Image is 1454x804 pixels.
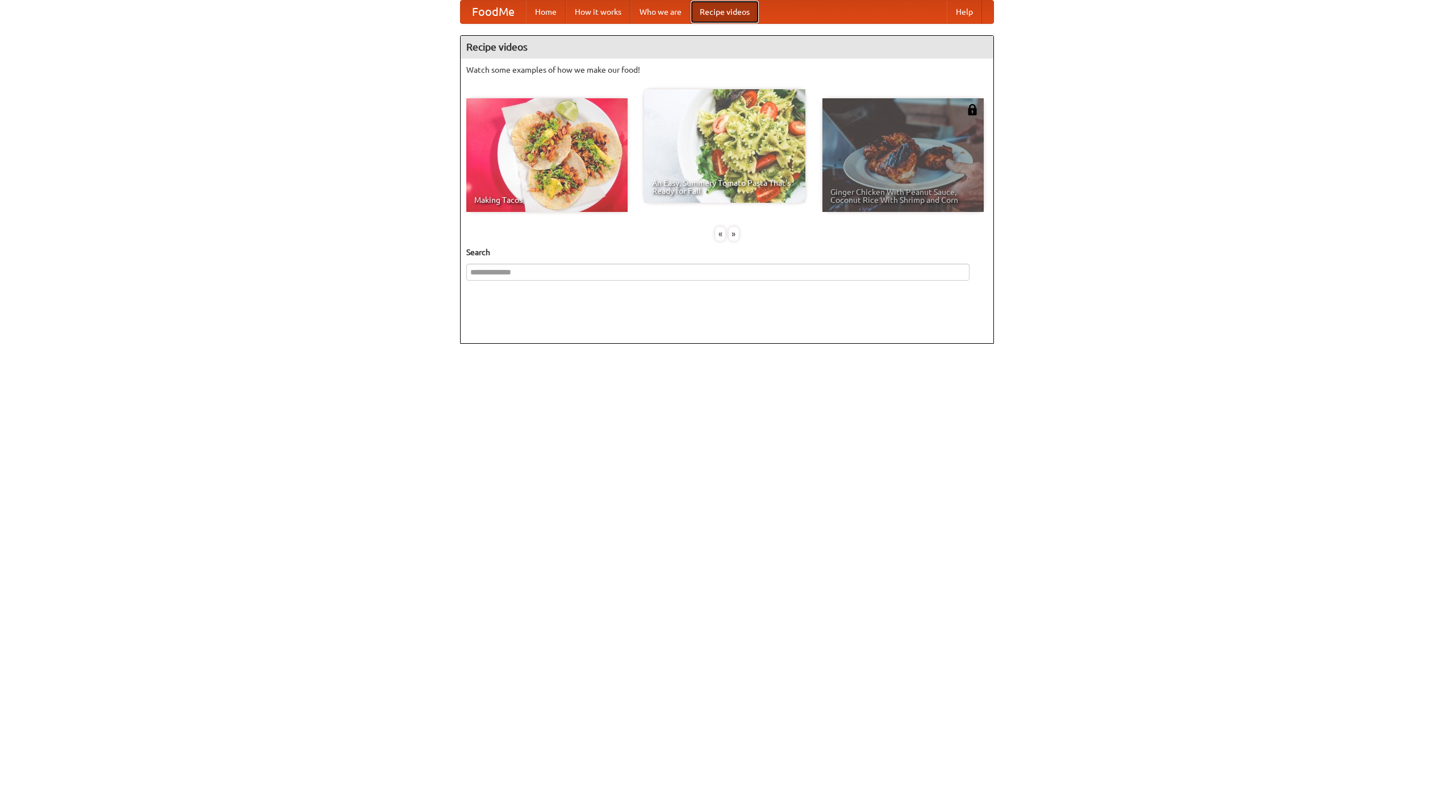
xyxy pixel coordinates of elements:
h4: Recipe videos [461,36,993,59]
span: An Easy, Summery Tomato Pasta That's Ready for Fall [652,179,797,195]
img: 483408.png [967,104,978,115]
a: Help [947,1,982,23]
h5: Search [466,247,988,258]
a: Making Tacos [466,98,628,212]
a: Home [526,1,566,23]
div: « [715,227,725,241]
a: Recipe videos [691,1,759,23]
span: Making Tacos [474,196,620,204]
a: FoodMe [461,1,526,23]
p: Watch some examples of how we make our food! [466,64,988,76]
a: Who we are [630,1,691,23]
div: » [729,227,739,241]
a: An Easy, Summery Tomato Pasta That's Ready for Fall [644,89,805,203]
a: How it works [566,1,630,23]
